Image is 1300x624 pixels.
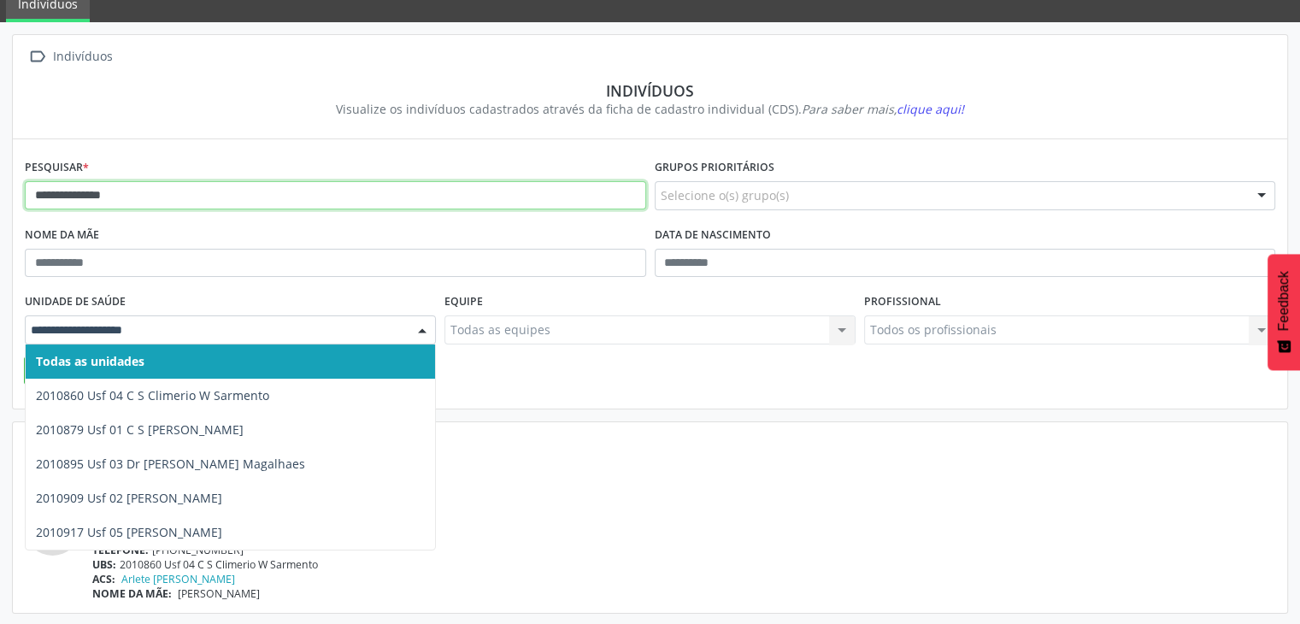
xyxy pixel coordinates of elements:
[25,44,50,69] i: 
[25,289,126,315] label: Unidade de saúde
[121,572,235,586] a: Arlete [PERSON_NAME]
[444,289,483,315] label: Equipe
[178,586,260,601] span: [PERSON_NAME]
[92,557,1275,572] div: 2010860 Usf 04 C S Climerio W Sarmento
[92,513,1275,527] div: 709 2092 7384 0139
[92,543,1275,557] div: [PHONE_NUMBER]
[36,456,305,472] span: 2010895 Usf 03 Dr [PERSON_NAME] Magalhaes
[655,155,774,181] label: Grupos prioritários
[92,557,116,572] span: UBS:
[25,452,1275,470] div: Exibindo 30 resultado(s) por página
[37,81,1263,100] div: Indivíduos
[1268,254,1300,370] button: Feedback - Mostrar pesquisa
[92,586,172,601] span: NOME DA MÃE:
[36,524,222,540] span: 2010917 Usf 05 [PERSON_NAME]
[36,387,269,403] span: 2010860 Usf 04 C S Climerio W Sarmento
[25,44,115,69] a:  Indivíduos
[802,101,964,117] i: Para saber mais,
[92,572,115,586] span: ACS:
[36,490,222,506] span: 2010909 Usf 02 [PERSON_NAME]
[864,289,941,315] label: Profissional
[25,222,99,249] label: Nome da mãe
[36,421,244,438] span: 2010879 Usf 01 C S [PERSON_NAME]
[661,186,789,204] span: Selecione o(s) grupo(s)
[50,44,115,69] div: Indivíduos
[37,100,1263,118] div: Visualize os indivíduos cadastrados através da ficha de cadastro individual (CDS).
[24,356,83,386] button: Buscar
[36,353,144,369] span: Todas as unidades
[25,434,1275,452] div: 1 resultado(s) encontrado(s)
[897,101,964,117] span: clique aqui!
[655,222,771,249] label: Data de nascimento
[1276,271,1291,331] span: Feedback
[92,528,1275,543] div: 44 anos
[25,155,89,181] label: Pesquisar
